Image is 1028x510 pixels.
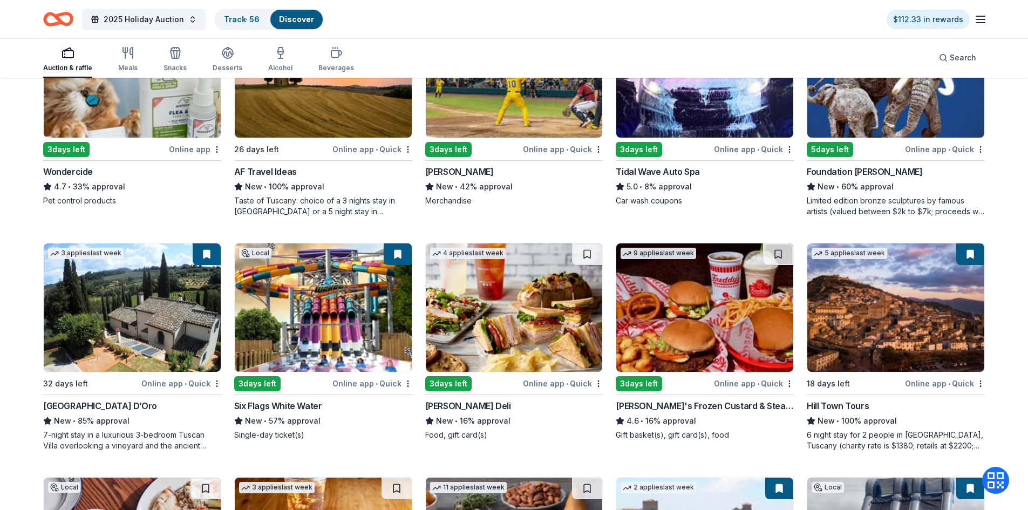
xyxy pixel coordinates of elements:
span: • [948,145,950,154]
a: Image for AF Travel Ideas7 applieslast week26 days leftOnline app•QuickAF Travel IdeasNew•100% ap... [234,9,412,217]
div: 11 applies last week [430,482,507,493]
div: Online app [169,142,221,156]
div: Local [812,482,844,493]
span: • [837,417,840,425]
a: Image for Six Flags White WaterLocal3days leftOnline app•QuickSix Flags White WaterNew•57% approv... [234,243,412,440]
button: Beverages [318,42,354,78]
div: Foundation [PERSON_NAME] [807,165,922,178]
button: Snacks [164,42,187,78]
span: • [566,379,568,388]
div: 3 days left [43,142,90,157]
span: New [818,414,835,427]
button: Alcohol [268,42,292,78]
div: Online app Quick [332,142,412,156]
div: Local [239,248,271,259]
div: Merchandise [425,195,603,206]
div: 7-night stay in a luxurious 3-bedroom Tuscan Villa overlooking a vineyard and the ancient walled ... [43,430,221,451]
div: AF Travel Ideas [234,165,297,178]
div: Online app Quick [905,377,985,390]
span: • [948,379,950,388]
div: [GEOGRAPHIC_DATA] D’Oro [43,399,157,412]
span: 5.0 [627,180,638,193]
div: 8% approval [616,180,794,193]
div: 42% approval [425,180,603,193]
div: 5 applies last week [812,248,887,259]
div: Limited edition bronze sculptures by famous artists (valued between $2k to $7k; proceeds will spl... [807,195,985,217]
div: 32 days left [43,377,88,390]
div: 100% approval [807,414,985,427]
span: New [436,180,453,193]
span: New [818,180,835,193]
div: 3 days left [425,142,472,157]
span: • [264,182,267,191]
a: Image for Tidal Wave Auto Spa3 applieslast week3days leftOnline app•QuickTidal Wave Auto Spa5.0•8... [616,9,794,206]
div: 3 days left [234,376,281,391]
span: • [837,182,840,191]
div: 16% approval [425,414,603,427]
div: Snacks [164,64,187,72]
div: Food, gift card(s) [425,430,603,440]
div: Pet control products [43,195,221,206]
div: 18 days left [807,377,850,390]
div: 6 night stay for 2 people in [GEOGRAPHIC_DATA], Tuscany (charity rate is $1380; retails at $2200;... [807,430,985,451]
img: Image for Hill Town Tours [807,243,984,372]
span: • [264,417,267,425]
div: 5 days left [807,142,853,157]
a: Image for Savannah BananasLocal3days leftOnline app•Quick[PERSON_NAME]New•42% approvalMerchandise [425,9,603,206]
a: Image for McAlister's Deli4 applieslast week3days leftOnline app•Quick[PERSON_NAME] DeliNew•16% a... [425,243,603,440]
div: Car wash coupons [616,195,794,206]
span: New [245,414,262,427]
div: Desserts [213,64,242,72]
a: Image for Hill Town Tours 5 applieslast week18 days leftOnline app•QuickHill Town ToursNew•100% a... [807,243,985,451]
span: New [54,414,71,427]
div: [PERSON_NAME] Deli [425,399,511,412]
div: Beverages [318,64,354,72]
span: • [68,182,71,191]
span: 2025 Holiday Auction [104,13,184,26]
span: • [641,417,644,425]
a: Image for Wondercide7 applieslast week3days leftOnline appWondercide4.7•33% approvalPet control p... [43,9,221,206]
div: 3 applies last week [239,482,315,493]
div: Online app Quick [141,377,221,390]
div: 57% approval [234,414,412,427]
div: 3 days left [616,376,662,391]
div: 2 applies last week [621,482,696,493]
span: • [640,182,643,191]
div: Hill Town Tours [807,399,869,412]
div: Auction & raffle [43,64,92,72]
div: 100% approval [234,180,412,193]
span: 4.7 [54,180,66,193]
div: Six Flags White Water [234,399,322,412]
div: Meals [118,64,138,72]
div: Gift basket(s), gift card(s), food [616,430,794,440]
button: Auction & raffle [43,42,92,78]
a: Image for Foundation Michelangelo1 applylast week5days leftOnline app•QuickFoundation [PERSON_NAM... [807,9,985,217]
img: Image for Six Flags White Water [235,243,412,372]
a: $112.33 in rewards [887,10,970,29]
span: • [757,145,759,154]
a: Discover [279,15,314,24]
div: Online app Quick [523,142,603,156]
div: Online app Quick [905,142,985,156]
span: • [376,145,378,154]
div: Taste of Tuscany: choice of a 3 nights stay in [GEOGRAPHIC_DATA] or a 5 night stay in [GEOGRAPHIC... [234,195,412,217]
div: Local [48,482,80,493]
div: Online app Quick [523,377,603,390]
div: 60% approval [807,180,985,193]
div: Tidal Wave Auto Spa [616,165,699,178]
button: Meals [118,42,138,78]
div: 3 days left [425,376,472,391]
button: Search [930,47,985,69]
div: 3 days left [616,142,662,157]
span: • [73,417,76,425]
span: 4.6 [627,414,639,427]
span: • [376,379,378,388]
span: New [436,414,453,427]
div: 3 applies last week [48,248,124,259]
button: Track· 56Discover [214,9,324,30]
div: 9 applies last week [621,248,696,259]
span: • [455,182,458,191]
div: 33% approval [43,180,221,193]
div: Single-day ticket(s) [234,430,412,440]
div: Wondercide [43,165,93,178]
